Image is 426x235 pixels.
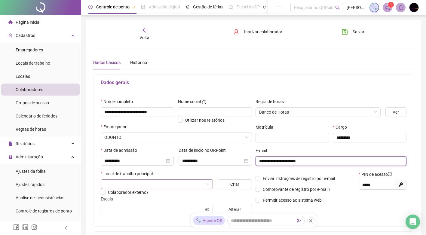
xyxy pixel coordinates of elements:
label: Local de trabalho principal [101,170,157,177]
div: Agente QR [193,216,225,225]
span: Análise de inconsistências [16,195,64,200]
span: lock [8,155,13,159]
label: Regra de horas [256,98,288,105]
button: Criar [218,179,252,189]
span: send [297,218,301,223]
span: Administração [16,154,43,159]
div: Dados básicos [93,59,121,66]
button: Ver [385,107,406,117]
span: Permitir acesso ao sistema web [263,198,322,203]
span: Grupos de acesso [16,100,49,105]
span: info-circle [388,172,392,176]
span: Criar [230,181,239,188]
span: ellipsis [278,5,282,9]
span: dashboard [229,5,233,9]
span: Cadastros [16,33,35,38]
span: Controle de ponto [96,5,130,9]
div: Open Intercom Messenger [406,215,420,229]
span: OD SERVICOS ADMINISTRATIVO [104,133,248,142]
label: Data de início no QRPoint [179,147,230,154]
span: Colaborador externo? [108,190,149,195]
span: arrow-left [142,27,148,33]
span: Locais de trabalho [16,61,50,66]
button: Alterar [218,205,252,214]
span: [PERSON_NAME] [347,4,366,11]
span: Voltar [139,35,151,40]
span: eye [205,207,209,212]
span: home [8,20,13,24]
span: user-add [8,33,13,38]
span: Painel do DP [237,5,260,9]
span: Enviar instruções de registro por e-mail [263,176,335,181]
div: Histórico [130,59,147,66]
span: left [64,226,68,230]
span: Admissão digital [149,5,180,9]
span: pushpin [262,5,266,9]
label: Matrícula [256,124,277,130]
span: Regras de horas [16,127,46,132]
span: Banco de Horas [259,108,377,117]
span: facebook [13,224,19,230]
label: Nome completo [101,98,137,105]
span: save [342,29,348,35]
span: Utilizar nos relatórios [185,118,225,123]
button: Inativar colaborador [229,27,287,37]
span: Ajustes rápidos [16,182,44,187]
span: Inativar colaborador [244,29,282,35]
span: Calendário de feriados [16,114,57,118]
span: search [335,5,340,10]
img: sparkle-icon.fc2bf0ac1784a2077858766a79e2daf3.svg [195,218,201,224]
h5: Dados gerais [101,79,406,86]
span: Controle de registros de ponto [16,209,72,213]
span: Colaboradores [16,87,43,92]
span: user-delete [233,29,239,35]
label: Data de admissão [101,147,141,154]
span: linkedin [22,224,28,230]
span: Relatórios [16,141,35,146]
span: info-circle [202,100,206,104]
span: Escalas [16,74,30,79]
span: pushpin [132,5,136,9]
span: file-done [141,5,145,9]
span: clock-circle [88,5,93,9]
span: PIN de acesso [361,171,392,178]
span: close [309,218,313,223]
label: Empregador [101,124,130,130]
span: Nome social [178,98,201,105]
span: notification [385,5,390,10]
span: instagram [31,224,37,230]
label: Escala [101,196,117,202]
span: file [8,142,13,146]
span: Ver [393,109,399,115]
span: Ajustes da folha [16,169,46,174]
label: Cargo [333,124,351,130]
span: Gestão de férias [193,5,223,9]
span: Página inicial [16,20,40,25]
img: sparkle-icon.fc2bf0ac1784a2077858766a79e2daf3.svg [371,4,378,11]
button: Salvar [337,27,369,37]
span: sun [185,5,189,9]
span: Empregadores [16,47,43,52]
span: Alterar [228,206,241,213]
span: 1 [390,3,392,7]
span: Salvar [353,29,364,35]
span: Comprovante de registro por e-mail? [263,187,330,192]
sup: 1 [388,2,394,8]
label: E-mail [256,147,271,154]
img: 91220 [409,3,418,12]
span: bell [398,5,403,10]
